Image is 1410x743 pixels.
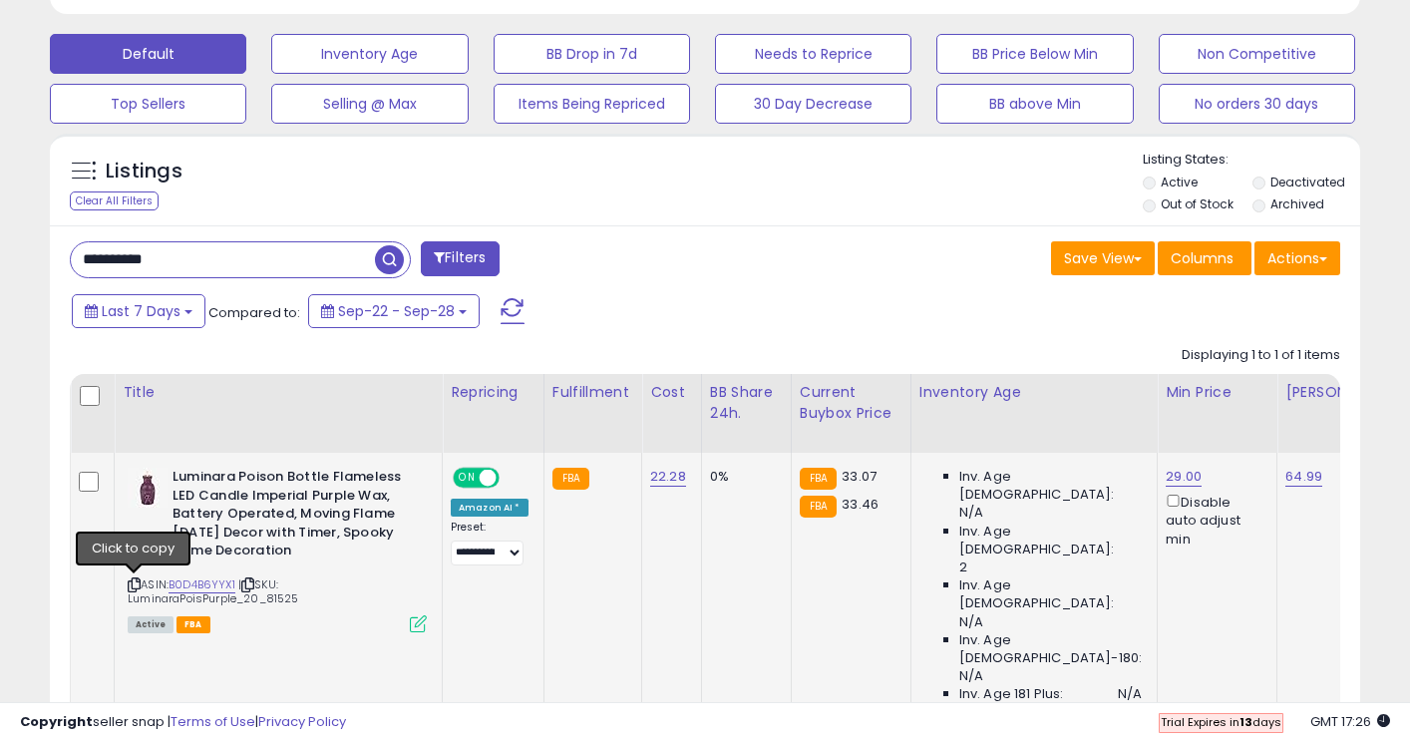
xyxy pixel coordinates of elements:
button: No orders 30 days [1159,84,1355,124]
div: Preset: [451,521,529,565]
div: Min Price [1166,382,1268,403]
div: ASIN: [128,468,427,630]
label: Archived [1270,195,1324,212]
span: N/A [959,667,983,685]
span: N/A [1118,685,1142,703]
span: Inv. Age [DEMOGRAPHIC_DATA]: [959,468,1142,504]
span: 33.46 [842,495,879,514]
div: Inventory Age [919,382,1149,403]
span: OFF [497,470,529,487]
a: Terms of Use [171,712,255,731]
div: Repricing [451,382,535,403]
span: | SKU: LuminaraPoisPurple_20_81525 [128,576,299,606]
span: N/A [959,504,983,522]
button: Non Competitive [1159,34,1355,74]
div: BB Share 24h. [710,382,783,424]
button: Selling @ Max [271,84,468,124]
button: Last 7 Days [72,294,205,328]
button: Inventory Age [271,34,468,74]
button: Save View [1051,241,1155,275]
button: Top Sellers [50,84,246,124]
button: BB Price Below Min [936,34,1133,74]
label: Out of Stock [1161,195,1234,212]
span: 33.07 [842,467,877,486]
div: seller snap | | [20,713,346,732]
div: Fulfillment [552,382,633,403]
button: Filters [421,241,499,276]
a: 64.99 [1285,467,1322,487]
span: Columns [1171,248,1234,268]
div: Title [123,382,434,403]
small: FBA [800,496,837,518]
span: N/A [959,613,983,631]
span: Inv. Age [DEMOGRAPHIC_DATA]-180: [959,631,1142,667]
span: 2025-10-6 17:26 GMT [1310,712,1390,731]
button: BB above Min [936,84,1133,124]
span: ON [455,470,480,487]
label: Deactivated [1270,174,1345,190]
img: 31CCYm5aDhL._SL40_.jpg [128,468,168,508]
span: Inv. Age [DEMOGRAPHIC_DATA]: [959,523,1142,558]
button: Sep-22 - Sep-28 [308,294,480,328]
strong: Copyright [20,712,93,731]
button: Actions [1254,241,1340,275]
b: Luminara Poison Bottle Flameless LED Candle Imperial Purple Wax, Battery Operated, Moving Flame [... [173,468,415,565]
div: [PERSON_NAME] [1285,382,1404,403]
p: Listing States: [1143,151,1360,170]
span: Trial Expires in days [1161,714,1281,730]
span: Inv. Age [DEMOGRAPHIC_DATA]: [959,576,1142,612]
button: Needs to Reprice [715,34,911,74]
a: B0D4B6YYX1 [169,576,235,593]
a: 29.00 [1166,467,1202,487]
button: Default [50,34,246,74]
span: Sep-22 - Sep-28 [338,301,455,321]
b: 13 [1239,714,1252,730]
button: Columns [1158,241,1251,275]
a: Privacy Policy [258,712,346,731]
div: 0% [710,468,776,486]
div: Amazon AI * [451,499,529,517]
span: Inv. Age 181 Plus: [959,685,1064,703]
div: Clear All Filters [70,191,159,210]
span: Last 7 Days [102,301,180,321]
button: Items Being Repriced [494,84,690,124]
span: Compared to: [208,303,300,322]
button: 30 Day Decrease [715,84,911,124]
span: FBA [176,616,210,633]
small: FBA [800,468,837,490]
span: All listings currently available for purchase on Amazon [128,616,174,633]
div: Displaying 1 to 1 of 1 items [1182,346,1340,365]
small: FBA [552,468,589,490]
div: Disable auto adjust min [1166,491,1261,549]
h5: Listings [106,158,182,186]
div: Current Buybox Price [800,382,902,424]
div: Cost [650,382,693,403]
button: BB Drop in 7d [494,34,690,74]
a: 22.28 [650,467,686,487]
label: Active [1161,174,1198,190]
span: 2 [959,558,967,576]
